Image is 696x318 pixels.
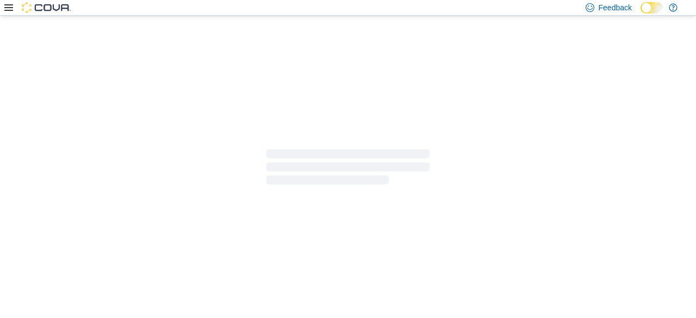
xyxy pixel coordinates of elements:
span: Loading [266,152,430,186]
span: Feedback [599,2,632,13]
img: Cova [22,2,71,13]
input: Dark Mode [641,2,663,14]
